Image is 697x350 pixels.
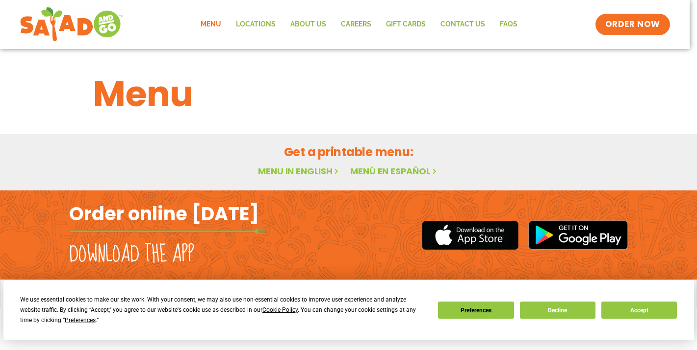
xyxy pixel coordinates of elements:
span: Cookie Policy [262,306,298,313]
h1: Menu [93,68,604,120]
button: Decline [520,302,595,319]
div: Cookie Consent Prompt [3,280,694,340]
a: About Us [283,13,334,36]
h2: Order online [DATE] [69,202,259,226]
a: Menú en español [350,165,439,177]
a: FAQs [492,13,525,36]
img: appstore [422,219,518,251]
a: Contact Us [433,13,492,36]
span: ORDER NOW [605,19,660,30]
button: Preferences [438,302,514,319]
a: GIFT CARDS [379,13,433,36]
img: new-SAG-logo-768×292 [20,5,123,44]
h2: Download the app [69,241,194,268]
a: ORDER NOW [595,14,670,35]
img: fork [69,229,265,234]
img: google_play [528,220,628,250]
a: Careers [334,13,379,36]
span: Preferences [65,317,96,324]
a: Menu [193,13,229,36]
a: Menu in English [258,165,340,177]
a: Locations [229,13,283,36]
div: We use essential cookies to make our site work. With your consent, we may also use non-essential ... [20,295,426,326]
nav: Menu [193,13,525,36]
h2: Get a printable menu: [93,143,604,161]
button: Accept [601,302,677,319]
